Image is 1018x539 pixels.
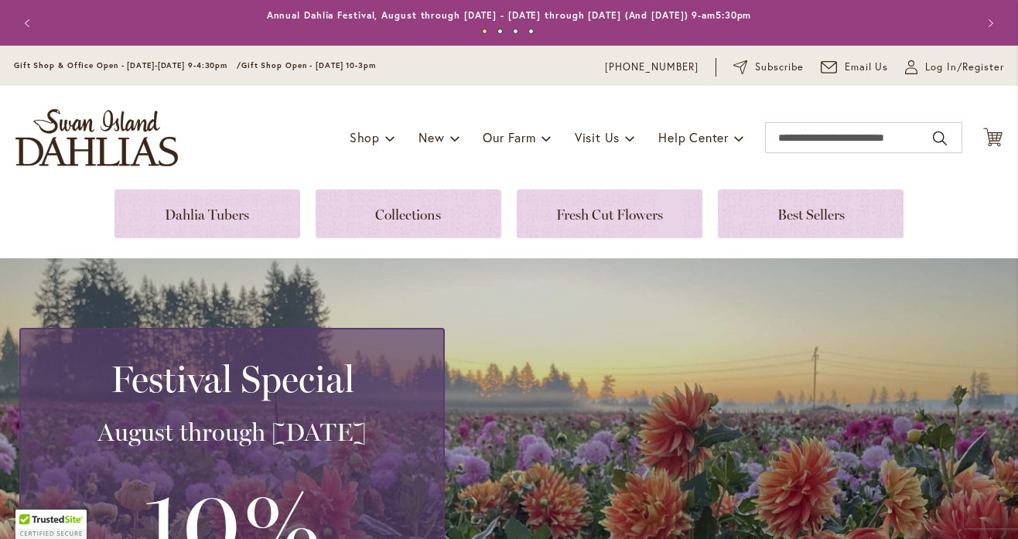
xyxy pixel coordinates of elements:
[575,129,620,145] span: Visit Us
[925,60,1004,75] span: Log In/Register
[14,8,45,39] button: Previous
[241,60,376,70] span: Gift Shop Open - [DATE] 10-3pm
[528,29,534,34] button: 4 of 4
[267,9,752,21] a: Annual Dahlia Festival, August through [DATE] - [DATE] through [DATE] (And [DATE]) 9-am5:30pm
[497,29,503,34] button: 2 of 4
[733,60,804,75] a: Subscribe
[482,29,487,34] button: 1 of 4
[350,129,380,145] span: Shop
[14,60,241,70] span: Gift Shop & Office Open - [DATE]-[DATE] 9-4:30pm /
[418,129,444,145] span: New
[39,417,425,448] h3: August through [DATE]
[15,109,178,166] a: store logo
[755,60,804,75] span: Subscribe
[483,129,535,145] span: Our Farm
[973,8,1004,39] button: Next
[821,60,889,75] a: Email Us
[658,129,729,145] span: Help Center
[513,29,518,34] button: 3 of 4
[905,60,1004,75] a: Log In/Register
[605,60,699,75] a: [PHONE_NUMBER]
[845,60,889,75] span: Email Us
[39,357,425,401] h2: Festival Special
